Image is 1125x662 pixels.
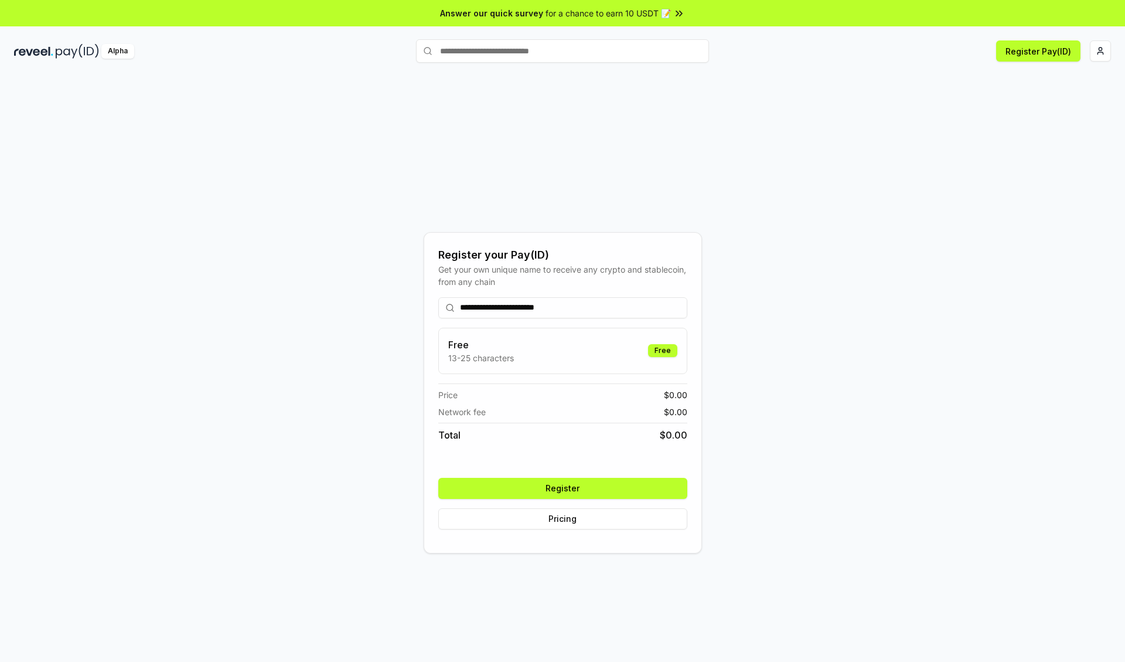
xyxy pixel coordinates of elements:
[438,263,687,288] div: Get your own unique name to receive any crypto and stablecoin, from any chain
[648,344,677,357] div: Free
[438,406,486,418] span: Network fee
[438,478,687,499] button: Register
[14,44,53,59] img: reveel_dark
[546,7,671,19] span: for a chance to earn 10 USDT 📝
[660,428,687,442] span: $ 0.00
[101,44,134,59] div: Alpha
[438,428,461,442] span: Total
[438,247,687,263] div: Register your Pay(ID)
[664,406,687,418] span: $ 0.00
[996,40,1080,62] button: Register Pay(ID)
[438,508,687,529] button: Pricing
[56,44,99,59] img: pay_id
[664,389,687,401] span: $ 0.00
[448,338,514,352] h3: Free
[448,352,514,364] p: 13-25 characters
[440,7,543,19] span: Answer our quick survey
[438,389,458,401] span: Price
